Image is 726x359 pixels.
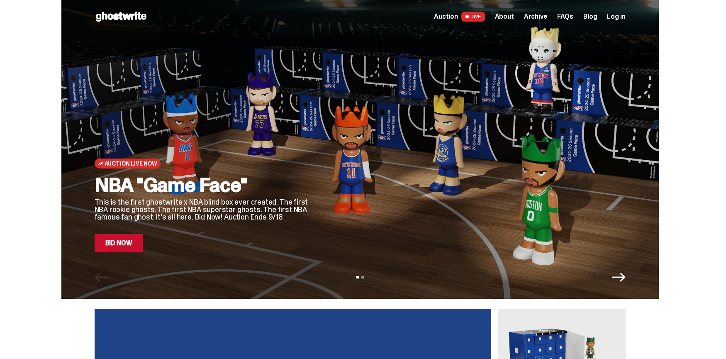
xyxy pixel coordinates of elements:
[361,276,364,278] button: View slide 2
[95,198,310,221] p: This is the first ghostwrite x NBA blind box ever created. The first NBA rookie ghosts. The first...
[612,271,626,284] button: Next
[583,13,597,20] a: Blog
[607,13,625,20] a: Log in
[434,12,485,22] a: Auction LIVE
[434,13,458,20] span: Auction
[524,13,547,20] a: Archive
[95,175,310,195] h2: NBA "Game Face"
[461,12,485,22] span: LIVE
[105,160,157,167] span: Auction Live Now
[95,234,143,252] a: Bid Now
[557,13,573,20] a: FAQs
[495,13,514,20] a: About
[356,276,359,278] button: View slide 1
